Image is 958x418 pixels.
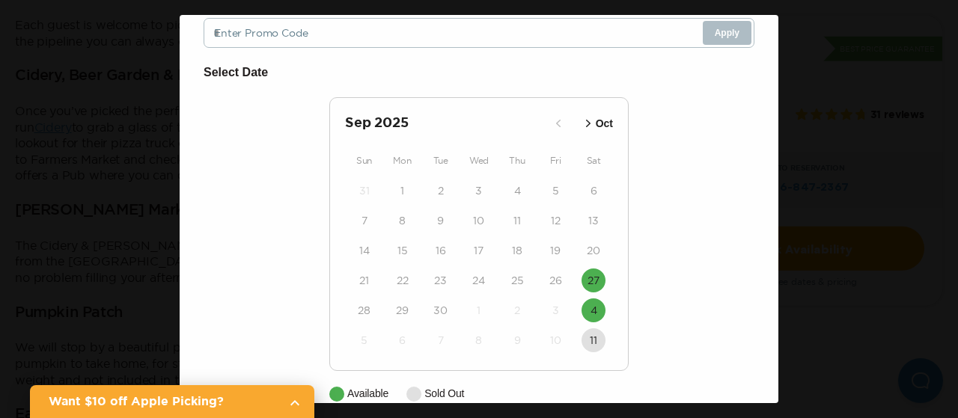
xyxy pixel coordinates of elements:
[505,328,529,352] button: 9
[438,333,444,348] time: 7
[429,209,453,233] button: 9
[543,268,567,292] button: 26
[498,152,537,170] div: Thu
[514,333,521,348] time: 9
[204,63,754,82] h6: Select Date
[582,268,605,292] button: 27
[550,333,561,348] time: 10
[511,273,524,288] time: 25
[537,152,575,170] div: Fri
[543,179,567,203] button: 5
[396,303,409,318] time: 29
[391,209,415,233] button: 8
[30,385,314,418] a: Want $10 off Apple Picking?
[505,179,529,203] button: 4
[359,273,369,288] time: 21
[391,298,415,322] button: 29
[353,328,376,352] button: 5
[467,298,491,322] button: 1
[397,273,409,288] time: 22
[429,328,453,352] button: 7
[467,179,491,203] button: 3
[421,152,460,170] div: Tue
[582,298,605,322] button: 4
[596,116,613,132] p: Oct
[474,243,483,258] time: 17
[399,333,406,348] time: 6
[383,152,421,170] div: Mon
[429,179,453,203] button: 2
[473,213,484,228] time: 10
[467,328,491,352] button: 8
[345,113,546,134] h2: Sep 2025
[475,333,482,348] time: 8
[391,328,415,352] button: 6
[575,152,613,170] div: Sat
[353,209,376,233] button: 7
[400,183,404,198] time: 1
[347,386,388,402] p: Available
[543,239,567,262] button: 19
[505,268,529,292] button: 25
[460,152,498,170] div: Wed
[429,298,453,322] button: 30
[467,239,491,262] button: 17
[588,273,599,288] time: 27
[505,209,529,233] button: 11
[505,239,529,262] button: 18
[359,183,370,198] time: 31
[543,328,567,352] button: 10
[552,303,559,318] time: 3
[467,209,491,233] button: 10
[549,273,562,288] time: 26
[576,111,617,136] button: Oct
[397,243,408,258] time: 15
[436,243,446,258] time: 16
[399,213,406,228] time: 8
[591,303,597,318] time: 4
[588,213,599,228] time: 13
[345,152,383,170] div: Sun
[353,298,376,322] button: 28
[514,183,521,198] time: 4
[552,183,559,198] time: 5
[582,179,605,203] button: 6
[591,183,597,198] time: 6
[353,179,376,203] button: 31
[424,386,464,402] p: Sold Out
[587,243,600,258] time: 20
[513,213,521,228] time: 11
[429,268,453,292] button: 23
[434,273,447,288] time: 23
[551,213,561,228] time: 12
[361,213,367,228] time: 7
[429,239,453,262] button: 16
[353,268,376,292] button: 21
[505,298,529,322] button: 2
[582,328,605,352] button: 11
[543,298,567,322] button: 3
[49,393,277,411] h2: Want $10 off Apple Picking?
[359,243,370,258] time: 14
[358,303,370,318] time: 28
[391,179,415,203] button: 1
[582,209,605,233] button: 13
[437,213,444,228] time: 9
[475,183,482,198] time: 3
[353,239,376,262] button: 14
[438,183,444,198] time: 2
[514,303,520,318] time: 2
[550,243,561,258] time: 19
[391,268,415,292] button: 22
[467,268,491,292] button: 24
[477,303,480,318] time: 1
[472,273,485,288] time: 24
[433,303,448,318] time: 30
[582,239,605,262] button: 20
[361,333,367,348] time: 5
[590,333,597,348] time: 11
[543,209,567,233] button: 12
[512,243,522,258] time: 18
[391,239,415,262] button: 15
